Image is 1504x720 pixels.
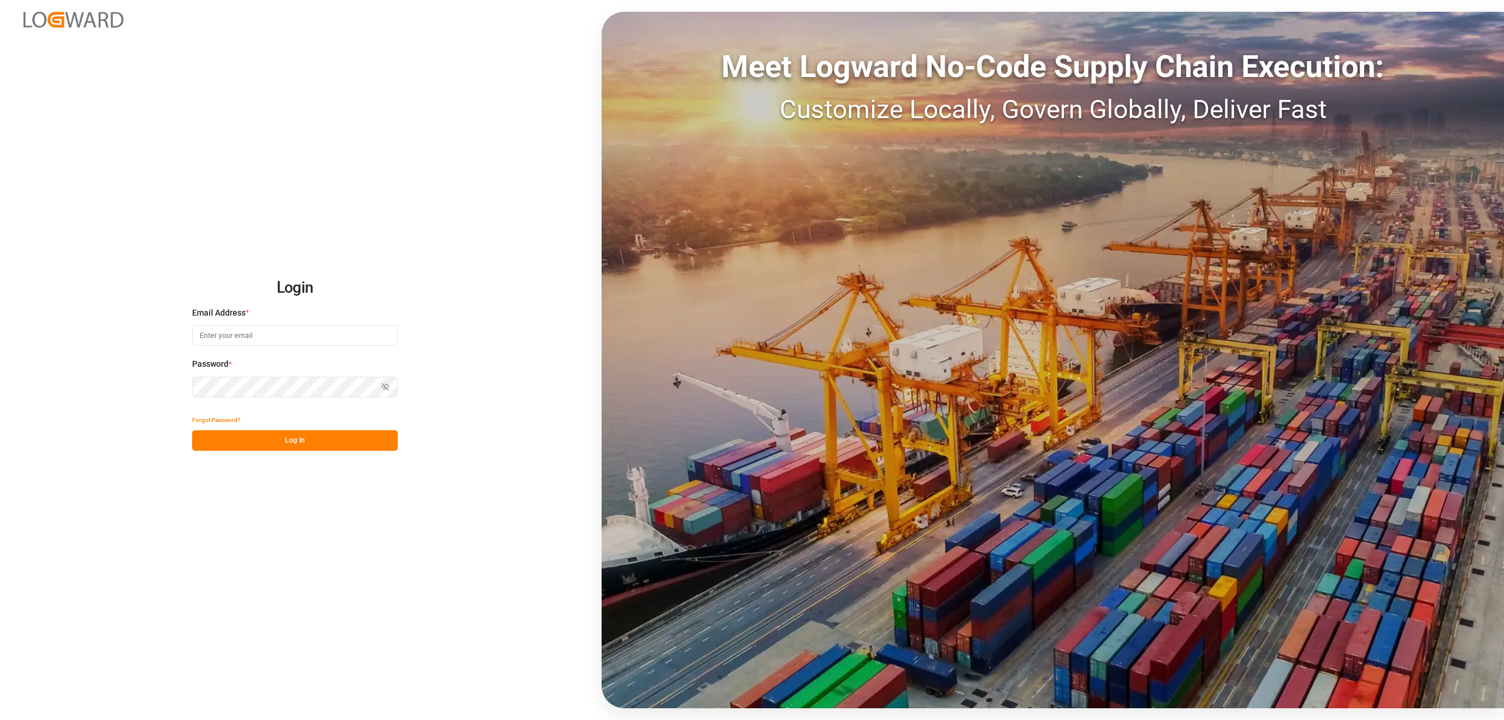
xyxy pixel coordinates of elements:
span: Password [192,358,229,370]
button: Forgot Password? [192,410,240,430]
h2: Login [192,269,398,307]
div: Customize Locally, Govern Globally, Deliver Fast [602,90,1504,129]
img: Logward_new_orange.png [23,12,123,28]
span: Email Address [192,307,246,319]
input: Enter your email [192,325,398,346]
button: Log In [192,430,398,451]
div: Meet Logward No-Code Supply Chain Execution: [602,44,1504,90]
